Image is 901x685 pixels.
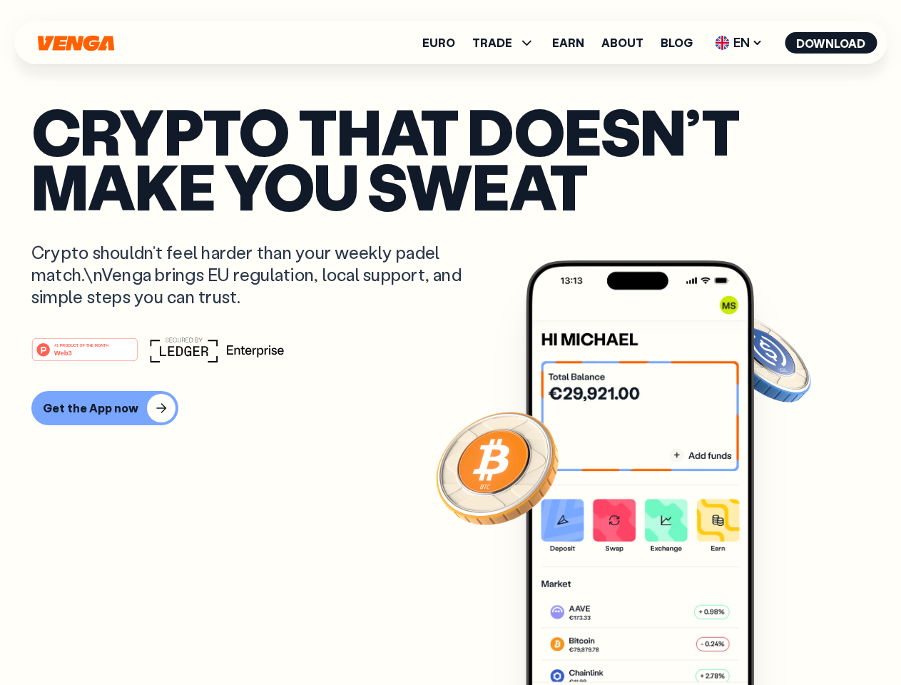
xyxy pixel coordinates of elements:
a: #1 PRODUCT OF THE MONTHWeb3 [31,346,138,365]
tspan: #1 PRODUCT OF THE MONTH [54,342,108,347]
a: Euro [422,37,455,49]
a: About [601,37,643,49]
div: Get the App now [43,401,138,415]
span: TRADE [472,34,535,51]
img: USDC coin [711,307,814,410]
button: Get the App now [31,391,178,425]
img: flag-uk [715,36,729,50]
span: EN [710,31,768,54]
tspan: Web3 [54,348,72,356]
a: Earn [552,37,584,49]
p: Crypto that doesn’t make you sweat [31,103,870,213]
svg: Home [36,35,116,51]
button: Download [785,32,877,54]
img: Bitcoin [433,403,561,532]
p: Crypto shouldn’t feel harder than your weekly padel match.\nVenga brings EU regulation, local sup... [31,241,482,308]
a: Blog [661,37,693,49]
span: TRADE [472,37,512,49]
a: Get the App now [31,391,870,425]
